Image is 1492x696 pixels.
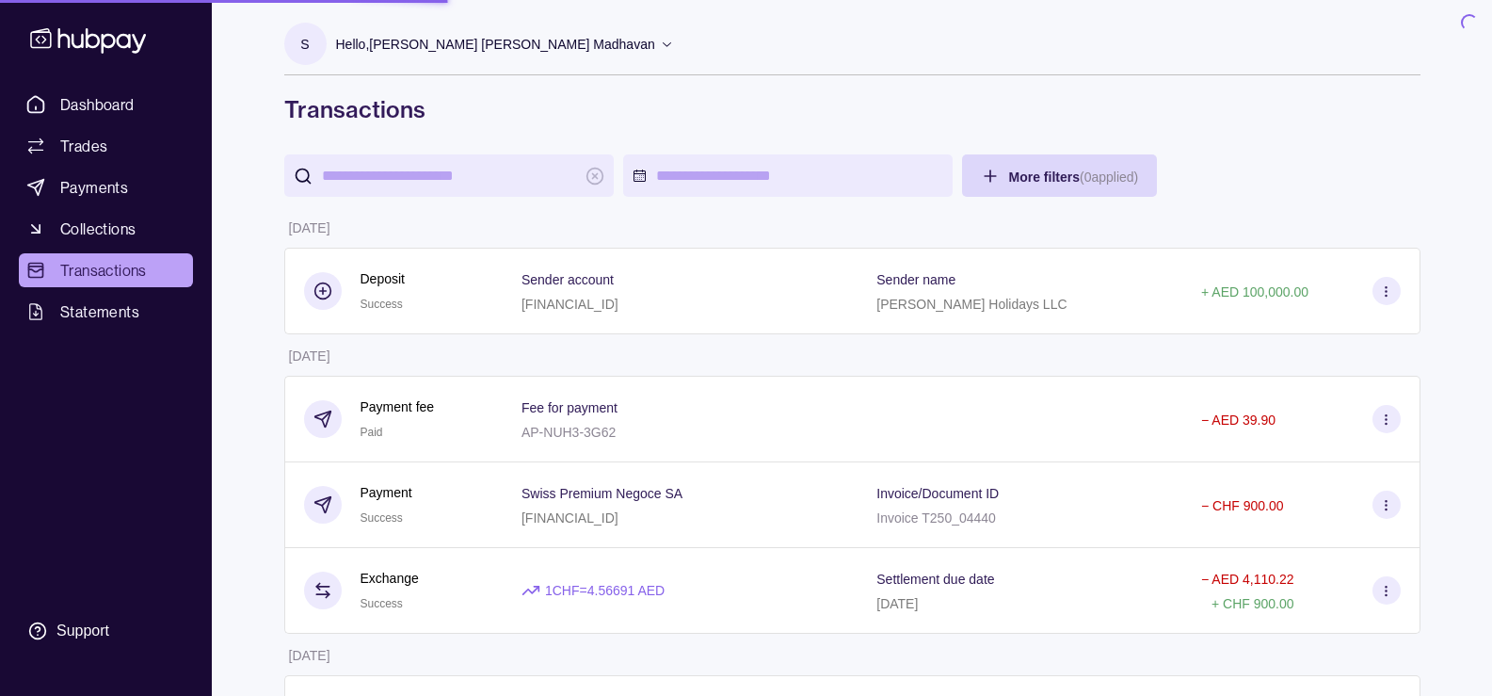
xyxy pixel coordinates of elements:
p: Invoice/Document ID [876,486,999,501]
p: ( 0 applied) [1080,170,1138,185]
p: Hello, [PERSON_NAME] [PERSON_NAME] Madhavan [336,34,655,55]
p: + AED 100,000.00 [1201,284,1308,299]
a: Dashboard [19,88,193,121]
p: AP-NUH3-3G62 [521,425,616,440]
a: Trades [19,129,193,163]
p: Settlement due date [876,572,994,587]
p: − AED 4,110.22 [1201,572,1293,587]
p: Swiss Premium Negoce SA [521,486,682,501]
p: [DATE] [289,648,330,663]
p: [PERSON_NAME] Holidays LLC [876,297,1067,312]
p: [DATE] [289,348,330,364]
p: 1 CHF = 4.56691 AED [545,580,665,601]
p: [FINANCIAL_ID] [521,297,618,312]
button: More filters(0applied) [962,154,1158,197]
a: Support [19,611,193,651]
p: S [300,34,309,55]
span: Trades [60,135,107,157]
span: Success [361,511,403,525]
span: Collections [60,218,136,240]
p: + CHF 900.00 [1211,596,1294,611]
p: Fee for payment [521,400,618,415]
p: [FINANCIAL_ID] [521,510,618,526]
p: − CHF 900.00 [1201,498,1284,513]
p: Payment [361,482,412,503]
span: Success [361,597,403,610]
span: Dashboard [60,93,135,116]
p: Payment fee [361,397,435,417]
p: Sender account [521,272,614,287]
p: Exchange [361,568,419,589]
span: Paid [361,426,383,439]
input: search [322,154,576,197]
p: [DATE] [289,220,330,235]
p: Sender name [876,272,955,287]
span: Success [361,298,403,311]
p: Invoice T250_04440 [876,510,996,526]
p: − AED 39.90 [1201,413,1275,428]
span: Payments [60,176,128,199]
a: Collections [19,212,193,246]
span: Statements [60,300,139,323]
div: Support [56,621,109,641]
p: [DATE] [876,596,918,611]
span: More filters [1009,170,1139,185]
a: Transactions [19,253,193,287]
span: Transactions [60,259,147,282]
a: Payments [19,170,193,204]
h1: Transactions [284,94,1420,124]
a: Statements [19,295,193,329]
p: Deposit [361,268,405,289]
